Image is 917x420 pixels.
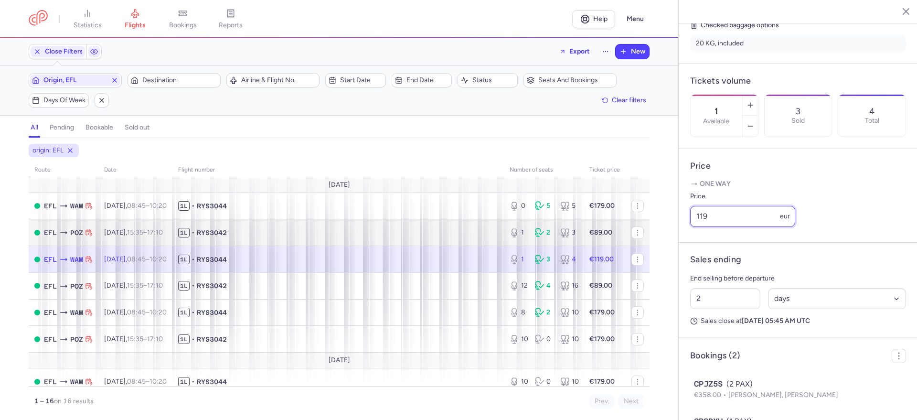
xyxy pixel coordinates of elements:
span: Lawica, Poznań, Poland [70,334,83,345]
h4: Bookings (2) [690,350,740,361]
strong: [DATE] 05:45 AM UTC [742,317,810,325]
span: Kefalonia Istland International Airport, Kefallinia, Greece [44,254,57,265]
span: RYS3042 [197,334,227,344]
button: Airline & Flight No. [226,73,320,87]
span: Lawica, Poznań, Poland [70,281,83,291]
time: 15:35 [127,281,143,290]
span: Frederic Chopin, Warsaw, Poland [70,201,83,211]
button: Status [458,73,518,87]
span: RYS3042 [197,228,227,237]
span: – [127,308,167,316]
strong: €179.00 [589,308,615,316]
label: Price [690,191,795,202]
span: on 16 results [54,397,94,405]
div: (2 PAX) [694,378,902,390]
p: End selling before departure [690,273,906,284]
div: 4 [560,255,578,264]
button: Prev. [589,394,615,409]
th: number of seats [504,163,584,177]
p: Sales close at [690,317,906,325]
span: Kefalonia Istland International Airport, Kefallinia, Greece [44,227,57,238]
span: • [192,281,195,291]
span: 1L [178,334,190,344]
span: CPJZ5S [694,378,723,390]
span: [DATE], [104,308,167,316]
span: Close Filters [45,48,83,55]
span: €358.00 [694,391,728,399]
span: New [631,48,645,55]
time: 17:10 [147,335,163,343]
span: OPEN [34,310,40,315]
div: 16 [560,281,578,291]
button: End date [392,73,452,87]
div: 10 [510,334,527,344]
a: flights [111,9,159,30]
span: origin: EFL [32,146,64,155]
span: [DATE], [104,377,167,386]
div: 12 [510,281,527,291]
div: 0 [535,377,553,387]
a: CitizenPlane red outlined logo [29,10,48,28]
span: 1L [178,255,190,264]
button: Seats and bookings [523,73,617,87]
h4: pending [50,123,74,132]
span: flights [125,21,146,30]
a: Help [572,10,615,28]
div: 10 [560,334,578,344]
div: 2 [535,308,553,317]
th: route [29,163,98,177]
span: 1L [178,377,190,387]
time: 15:35 [127,228,143,237]
span: 1L [178,201,190,211]
strong: €119.00 [589,255,614,263]
span: RYS3044 [197,255,227,264]
span: Kefalonia Istland International Airport, Kefallinia, Greece [44,377,57,387]
h4: Sales ending [690,254,741,265]
time: 17:10 [147,281,163,290]
button: Export [553,44,596,59]
div: 8 [510,308,527,317]
time: 10:20 [149,255,167,263]
button: Start date [325,73,385,87]
div: 10 [560,308,578,317]
span: [DATE] [329,181,350,189]
span: statistics [74,21,102,30]
time: 08:45 [127,202,146,210]
button: Destination [128,73,221,87]
span: bookings [169,21,197,30]
strong: €89.00 [589,281,612,290]
button: CPJZ5S(2 PAX)€358.00[PERSON_NAME], [PERSON_NAME] [694,378,902,400]
time: 10:20 [149,202,167,210]
h4: sold out [125,123,149,132]
span: Days of week [43,97,85,104]
span: OPEN [34,203,40,209]
span: [DATE], [104,202,167,210]
button: Origin, EFL [29,73,122,87]
h4: Tickets volume [690,75,906,86]
span: Seats and bookings [538,76,613,84]
th: Ticket price [584,163,626,177]
span: – [127,335,163,343]
span: Origin, EFL [43,76,107,84]
span: [PERSON_NAME], [PERSON_NAME] [728,391,838,399]
div: 0 [535,334,553,344]
span: OPEN [34,336,40,342]
button: Days of week [29,93,89,108]
button: Clear filters [598,93,650,108]
span: [DATE], [104,335,163,343]
time: 08:45 [127,255,146,263]
a: reports [207,9,255,30]
span: OPEN [34,230,40,236]
span: [DATE] [329,356,350,364]
h4: Price [690,161,906,172]
a: statistics [64,9,111,30]
span: 1L [178,308,190,317]
p: One way [690,179,906,189]
h4: all [31,123,38,132]
div: 2 [535,228,553,237]
time: 17:10 [147,228,163,237]
div: 10 [560,377,578,387]
span: Start date [340,76,382,84]
span: Kefalonia Istland International Airport, Kefallinia, Greece [44,334,57,345]
time: 15:35 [127,335,143,343]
